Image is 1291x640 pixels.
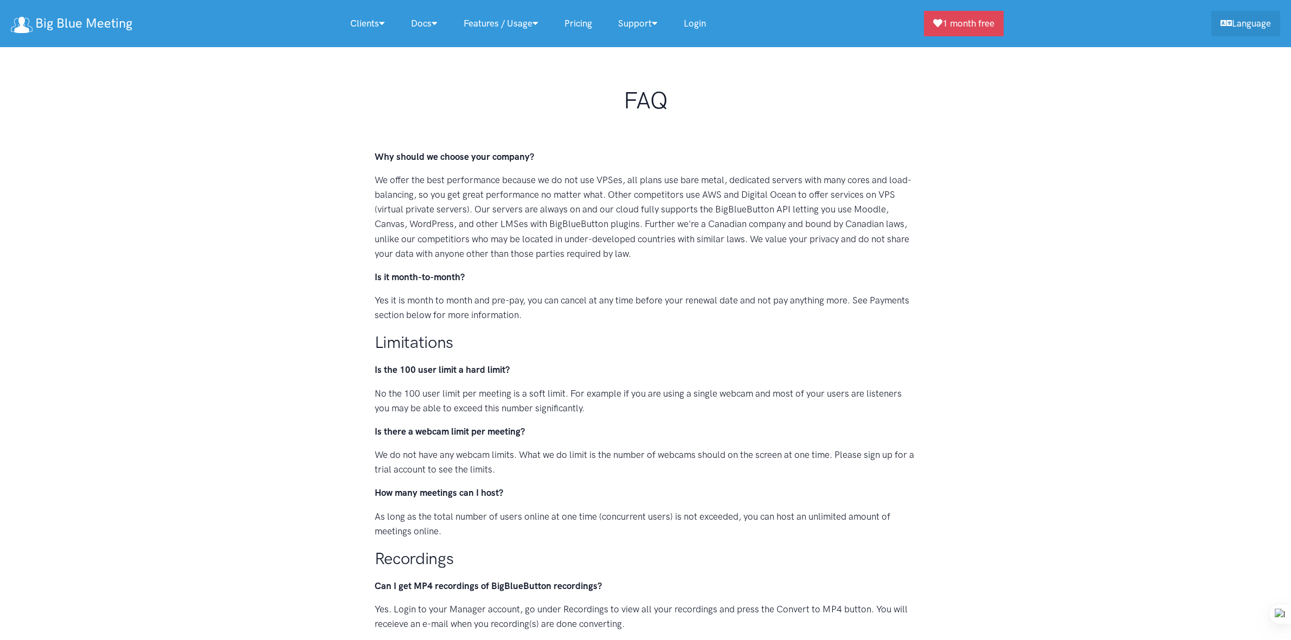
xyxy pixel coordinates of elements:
strong: Is there a webcam limit per meeting? [375,426,525,437]
h1: FAQ [375,87,917,115]
a: Language [1211,11,1280,36]
p: Yes it is month to month and pre-pay, you can cancel at any time before your renewal date and not... [375,293,917,322]
strong: How many meetings can I host? [375,487,503,498]
a: 1 month free [924,11,1004,36]
a: Features / Usage [451,12,551,35]
a: Support [605,12,671,35]
strong: Can I get MP4 recordings of BigBlueButton recordings? [375,580,602,591]
a: Docs [398,12,451,35]
h2: Limitations [375,331,917,354]
h2: Recordings [375,547,917,570]
p: As long as the total number of users online at one time (concurrent users) is not exceeded, you c... [375,509,917,539]
img: logo [11,17,33,33]
p: No the 100 user limit per meeting is a soft limit. For example if you are using a single webcam a... [375,386,917,416]
a: Big Blue Meeting [11,12,132,35]
p: We do not have any webcam limits. What we do limit is the number of webcams should on the screen ... [375,448,917,477]
p: We offer the best performance because we do not use VPSes, all plans use bare metal, dedicated se... [375,173,917,261]
p: Yes. Login to your Manager account, go under Recordings to view all your recordings and press the... [375,602,917,631]
strong: Is the 100 user limit a hard limit? [375,364,510,375]
a: Login [671,12,719,35]
a: Pricing [551,12,605,35]
strong: Is it month-to-month? [375,271,465,282]
strong: Why should we choose your company? [375,151,534,162]
a: Clients [337,12,398,35]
